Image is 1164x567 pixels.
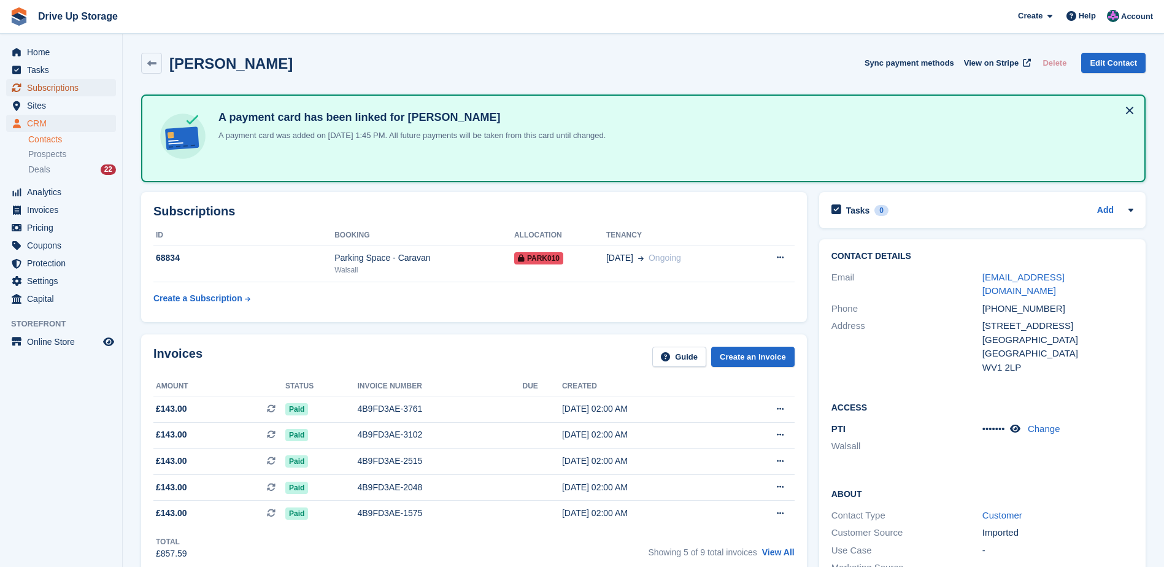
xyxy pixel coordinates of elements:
span: PARK010 [514,252,563,264]
span: Help [1079,10,1096,22]
th: Amount [153,377,285,396]
span: Deals [28,164,50,175]
th: Status [285,377,357,396]
a: Create a Subscription [153,287,250,310]
a: menu [6,219,116,236]
div: [DATE] 02:00 AM [562,507,729,520]
span: CRM [27,115,101,132]
span: £143.00 [156,403,187,415]
span: Storefront [11,318,122,330]
div: [PHONE_NUMBER] [982,302,1133,316]
a: Change [1028,423,1060,434]
a: Add [1097,204,1114,218]
a: Preview store [101,334,116,349]
span: Paid [285,482,308,494]
span: Ongoing [649,253,681,263]
span: Home [27,44,101,61]
a: menu [6,61,116,79]
span: Tasks [27,61,101,79]
li: Walsall [831,439,982,453]
a: Deals 22 [28,163,116,176]
span: Coupons [27,237,101,254]
a: Create an Invoice [711,347,795,367]
div: - [982,544,1133,558]
a: Drive Up Storage [33,6,123,26]
a: menu [6,255,116,272]
span: PTI [831,423,846,434]
a: Prospects [28,148,116,161]
span: Sites [27,97,101,114]
button: Delete [1038,53,1071,73]
th: Booking [334,226,514,245]
span: Prospects [28,148,66,160]
div: 4B9FD3AE-1575 [358,507,523,520]
th: Invoice number [358,377,523,396]
div: 22 [101,164,116,175]
div: [DATE] 02:00 AM [562,455,729,468]
div: Customer Source [831,526,982,540]
div: Create a Subscription [153,292,242,305]
h2: Access [831,401,1133,413]
div: [STREET_ADDRESS] [982,319,1133,333]
span: £143.00 [156,507,187,520]
a: View All [762,547,795,557]
div: Total [156,536,187,547]
a: Contacts [28,134,116,145]
th: ID [153,226,334,245]
span: Showing 5 of 9 total invoices [648,547,757,557]
span: Online Store [27,333,101,350]
button: Sync payment methods [865,53,954,73]
img: Andy [1107,10,1119,22]
div: WV1 2LP [982,361,1133,375]
span: Capital [27,290,101,307]
span: Pricing [27,219,101,236]
h2: Subscriptions [153,204,795,218]
h4: A payment card has been linked for [PERSON_NAME] [214,110,606,125]
a: Guide [652,347,706,367]
div: 4B9FD3AE-3761 [358,403,523,415]
div: [DATE] 02:00 AM [562,403,729,415]
span: £143.00 [156,428,187,441]
div: Parking Space - Caravan [334,252,514,264]
div: [GEOGRAPHIC_DATA] [982,347,1133,361]
span: Paid [285,455,308,468]
a: menu [6,333,116,350]
span: Paid [285,507,308,520]
div: 0 [874,205,888,216]
div: £857.59 [156,547,187,560]
span: [DATE] [606,252,633,264]
div: 4B9FD3AE-2048 [358,481,523,494]
div: [DATE] 02:00 AM [562,481,729,494]
a: Customer [982,510,1022,520]
div: Address [831,319,982,374]
a: menu [6,79,116,96]
th: Tenancy [606,226,746,245]
h2: Invoices [153,347,202,367]
span: Invoices [27,201,101,218]
div: [DATE] 02:00 AM [562,428,729,441]
div: 4B9FD3AE-2515 [358,455,523,468]
span: View on Stripe [964,57,1019,69]
th: Created [562,377,729,396]
span: Subscriptions [27,79,101,96]
div: Walsall [334,264,514,276]
a: menu [6,237,116,254]
th: Due [523,377,562,396]
span: Paid [285,403,308,415]
span: Create [1018,10,1043,22]
a: menu [6,115,116,132]
a: Edit Contact [1081,53,1146,73]
a: [EMAIL_ADDRESS][DOMAIN_NAME] [982,272,1065,296]
a: menu [6,97,116,114]
span: ••••••• [982,423,1005,434]
div: Contact Type [831,509,982,523]
h2: Tasks [846,205,870,216]
span: Paid [285,429,308,441]
a: menu [6,183,116,201]
div: 68834 [153,252,334,264]
span: Analytics [27,183,101,201]
div: 4B9FD3AE-3102 [358,428,523,441]
span: £143.00 [156,481,187,494]
div: Imported [982,526,1133,540]
h2: [PERSON_NAME] [169,55,293,72]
